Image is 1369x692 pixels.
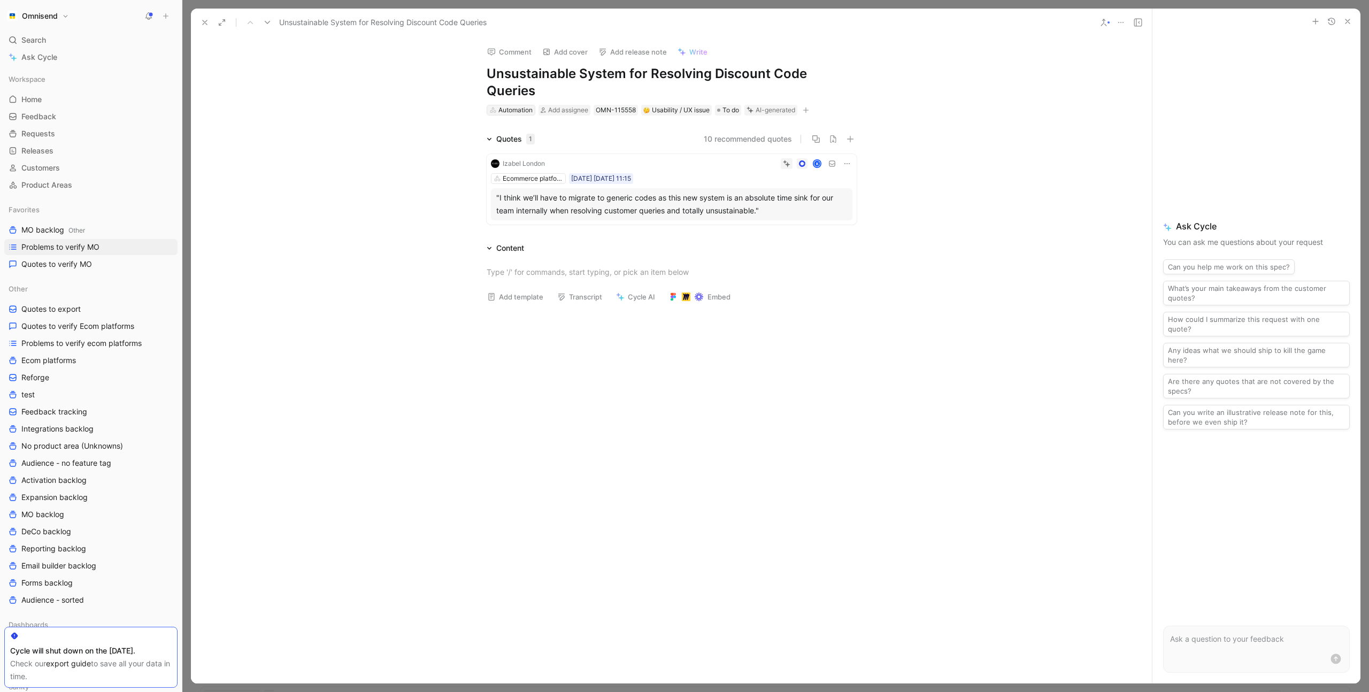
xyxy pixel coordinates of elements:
img: logo [491,159,499,168]
span: No product area (Unknowns) [21,441,123,451]
div: Content [496,242,524,255]
button: Write [673,44,712,59]
span: Releases [21,145,53,156]
span: Problems to verify ecom platforms [21,338,142,349]
a: Quotes to verify Ecom platforms [4,318,178,334]
button: Cycle AI [611,289,660,304]
button: Any ideas what we should ship to kill the game here? [1163,343,1350,367]
div: Content [482,242,528,255]
div: Workspace [4,71,178,87]
span: Expansion backlog [21,492,88,503]
a: Ecom platforms [4,352,178,368]
button: OmnisendOmnisend [4,9,72,24]
a: Quotes to verify MO [4,256,178,272]
span: Other [68,226,85,234]
span: Product Areas [21,180,72,190]
button: Add release note [594,44,672,59]
span: Feedback tracking [21,406,87,417]
div: Favorites [4,202,178,218]
span: Ask Cycle [1163,220,1350,233]
div: Other [4,281,178,297]
button: Can you write an illustrative release note for this, before we even ship it? [1163,405,1350,429]
span: Reporting backlog [21,543,86,554]
div: Quotes1 [482,133,539,145]
span: DeCo backlog [21,526,71,537]
a: Home [4,91,178,107]
span: Audience - sorted [21,595,84,605]
a: No product area (Unknowns) [4,438,178,454]
button: Are there any quotes that are not covered by the specs? [1163,374,1350,398]
div: Izabel London [503,158,545,169]
h1: Omnisend [22,11,58,21]
div: Ecommerce platforms [503,173,563,184]
span: Forms backlog [21,578,73,588]
a: Quotes to export [4,301,178,317]
a: Audience - no feature tag [4,455,178,471]
div: Cycle will shut down on the [DATE]. [10,644,172,657]
a: Problems to verify MO [4,239,178,255]
span: Write [689,47,707,57]
a: Requests [4,126,178,142]
a: Forms backlog [4,575,178,591]
a: Reporting backlog [4,541,178,557]
span: Search [21,34,46,47]
span: Home [21,94,42,105]
span: Requests [21,128,55,139]
span: To do [722,105,739,116]
a: test [4,387,178,403]
a: DeCo backlog [4,524,178,540]
span: Quotes to verify Ecom platforms [21,321,134,332]
h1: Unsustainable System for Resolving Discount Code Queries [487,65,857,99]
a: Audience - sorted [4,592,178,608]
span: Other [9,283,28,294]
p: You can ask me questions about your request [1163,236,1350,249]
span: Favorites [9,204,40,215]
div: OMN-115558 [596,105,636,116]
span: Workspace [9,74,45,84]
a: Product Areas [4,177,178,193]
div: Search [4,32,178,48]
div: AI-generated [756,105,795,116]
div: DashboardsVoC OverviewHistorical Data [4,617,178,670]
span: Add assignee [548,106,588,114]
span: MO backlog [21,509,64,520]
div: Quotes [496,133,535,145]
a: Problems to verify ecom platforms [4,335,178,351]
a: Reforge [4,370,178,386]
span: Problems to verify MO [21,242,99,252]
div: 1 [526,134,535,144]
div: 🤔Usability / UX issue [641,105,712,116]
button: How could I summarize this request with one quote? [1163,312,1350,336]
div: Check our to save all your data in time. [10,657,172,683]
a: MO backlogOther [4,222,178,238]
span: Dashboards [9,619,48,630]
a: Activation backlog [4,472,178,488]
span: Quotes to export [21,304,81,314]
a: Expansion backlog [4,489,178,505]
a: Feedback [4,109,178,125]
div: K [813,160,820,167]
span: test [21,389,35,400]
span: Ask Cycle [21,51,57,64]
div: Automation [498,105,533,116]
a: Feedback tracking [4,404,178,420]
div: "I think we’ll have to migrate to generic codes as this new system is an absolute time sink for o... [496,191,847,217]
a: export guide [46,659,91,668]
button: Can you help me work on this spec? [1163,259,1295,274]
div: Dashboards [4,617,178,633]
span: Integrations backlog [21,424,94,434]
img: 🤔 [643,107,650,113]
span: Quotes to verify MO [21,259,92,270]
span: Unsustainable System for Resolving Discount Code Queries [279,16,487,29]
div: To do [715,105,741,116]
button: Comment [482,44,536,59]
button: Add cover [537,44,593,59]
span: Ecom platforms [21,355,76,366]
span: Audience - no feature tag [21,458,111,468]
a: Integrations backlog [4,421,178,437]
img: Omnisend [7,11,18,21]
a: MO backlog [4,506,178,522]
a: Customers [4,160,178,176]
button: What’s your main takeaways from the customer quotes? [1163,281,1350,305]
button: 10 recommended quotes [704,133,792,145]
